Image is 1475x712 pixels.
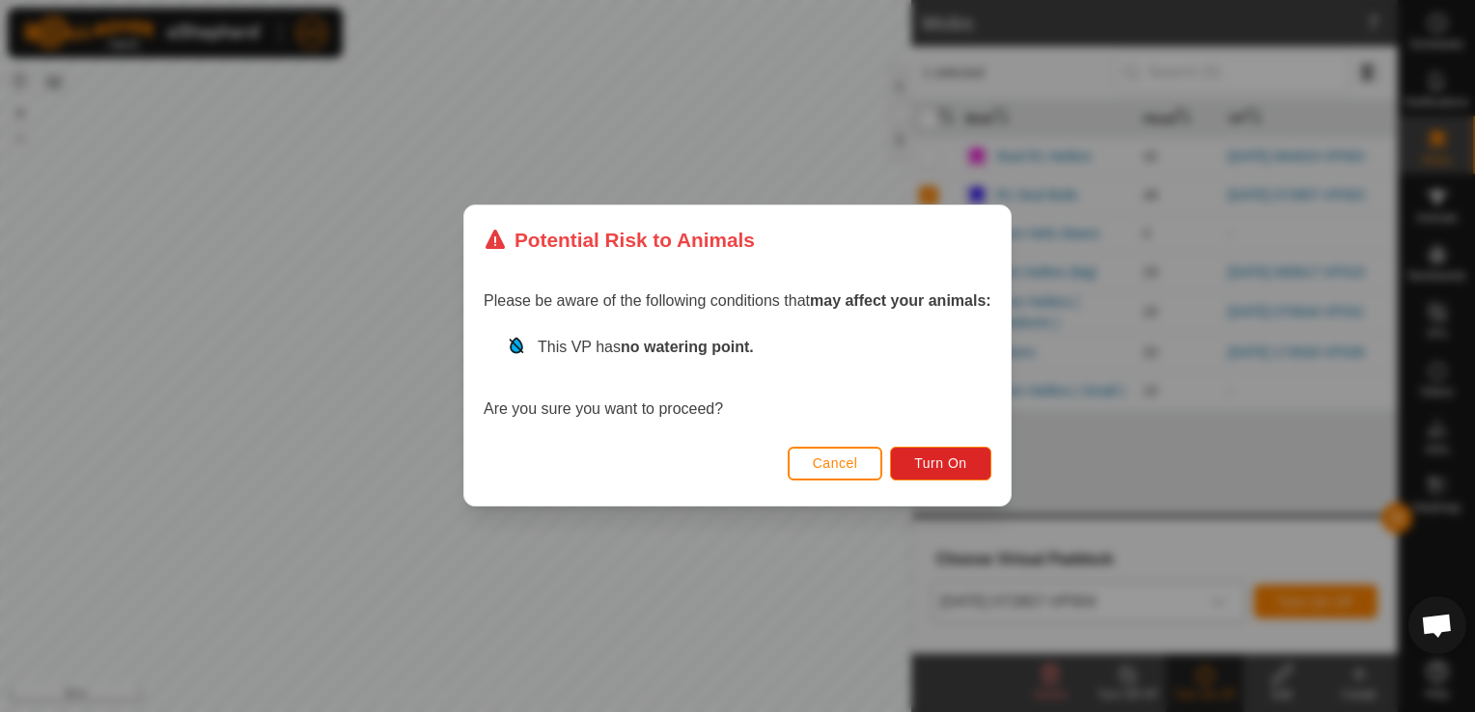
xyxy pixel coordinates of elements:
[813,456,858,472] span: Cancel
[484,337,991,422] div: Are you sure you want to proceed?
[915,456,967,472] span: Turn On
[1408,596,1466,654] div: Open chat
[621,340,754,356] strong: no watering point.
[538,340,754,356] span: This VP has
[891,447,991,480] button: Turn On
[484,293,991,310] span: Please be aware of the following conditions that
[484,225,755,255] div: Potential Risk to Animals
[788,447,883,480] button: Cancel
[810,293,991,310] strong: may affect your animals:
